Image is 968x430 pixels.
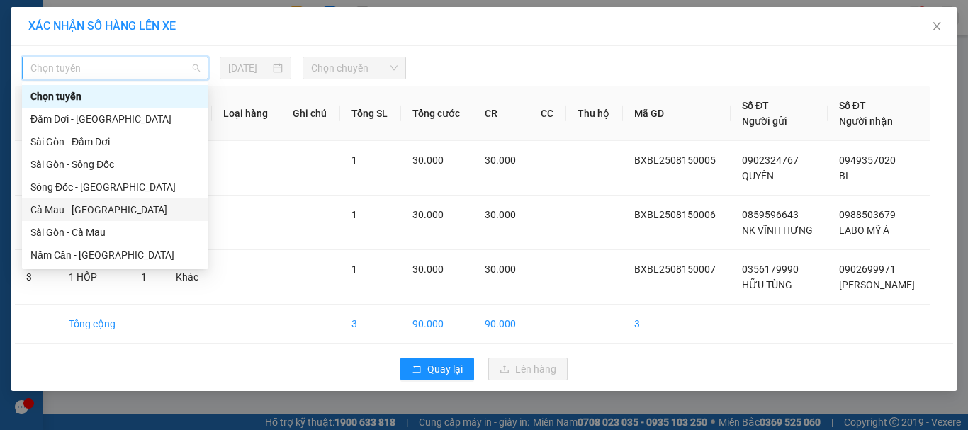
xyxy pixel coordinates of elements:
span: 0902699971 [839,264,896,275]
div: Sài Gòn - Cà Mau [30,225,200,240]
td: 90.000 [473,305,529,344]
td: Tổng cộng [57,305,130,344]
span: 1 [351,154,357,166]
span: BXBL2508150005 [634,154,716,166]
div: Sài Gòn - Sông Đốc [22,153,208,176]
span: 0949357020 [839,154,896,166]
span: Số ĐT [742,100,769,111]
div: Sài Gòn - Đầm Dơi [22,130,208,153]
td: 1 HÔP [57,250,130,305]
th: Mã GD [623,86,731,141]
th: Tổng SL [340,86,401,141]
button: Close [917,7,957,47]
td: 3 [340,305,401,344]
span: 1 [141,271,147,283]
td: 3 [15,250,57,305]
span: Chọn chuyến [311,57,398,79]
span: BXBL2508150006 [634,209,716,220]
div: Năm Căn - Sài Gòn [22,244,208,266]
span: 30.000 [412,209,444,220]
span: XÁC NHẬN SỐ HÀNG LÊN XE [28,19,176,33]
span: Chọn tuyến [30,57,200,79]
div: Cà Mau - Sài Gòn [22,198,208,221]
th: CC [529,86,566,141]
div: Sài Gòn - Cà Mau [22,221,208,244]
th: Loại hàng [212,86,281,141]
div: Chọn tuyến [30,89,200,104]
div: Chọn tuyến [22,85,208,108]
span: Người nhận [839,115,893,127]
span: 30.000 [485,209,516,220]
span: [PERSON_NAME] [839,279,915,290]
th: Tổng cước [401,86,474,141]
th: Thu hộ [566,86,623,141]
th: CR [473,86,529,141]
th: Ghi chú [281,86,340,141]
span: 0356179990 [742,264,799,275]
input: 15/08/2025 [228,60,269,76]
div: Đầm Dơi - [GEOGRAPHIC_DATA] [30,111,200,127]
span: 30.000 [412,154,444,166]
td: Khác [164,250,211,305]
div: Sông Đốc - [GEOGRAPHIC_DATA] [30,179,200,195]
button: rollbackQuay lại [400,358,474,380]
div: Sài Gòn - Đầm Dơi [30,134,200,149]
div: Đầm Dơi - Sài Gòn [22,108,208,130]
span: 0902324767 [742,154,799,166]
div: Sông Đốc - Sài Gòn [22,176,208,198]
span: 1 [351,264,357,275]
span: 0859596643 [742,209,799,220]
span: Quay lại [427,361,463,377]
span: 30.000 [485,264,516,275]
div: Sài Gòn - Sông Đốc [30,157,200,172]
span: 1 [351,209,357,220]
span: HỮU TÙNG [742,279,792,290]
span: rollback [412,364,422,375]
span: BI [839,170,848,181]
td: 90.000 [401,305,474,344]
span: 0988503679 [839,209,896,220]
span: LABO MỸ Á [839,225,889,236]
span: Người gửi [742,115,787,127]
td: 1 [15,141,57,196]
span: Số ĐT [839,100,866,111]
th: STT [15,86,57,141]
span: NK VĨNH HƯNG [742,225,813,236]
span: 30.000 [485,154,516,166]
div: Cà Mau - [GEOGRAPHIC_DATA] [30,202,200,217]
span: BXBL2508150007 [634,264,716,275]
button: uploadLên hàng [488,358,568,380]
span: 30.000 [412,264,444,275]
span: QUYÊN [742,170,774,181]
td: 3 [623,305,731,344]
span: close [931,21,942,32]
td: 2 [15,196,57,250]
div: Năm Căn - [GEOGRAPHIC_DATA] [30,247,200,263]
